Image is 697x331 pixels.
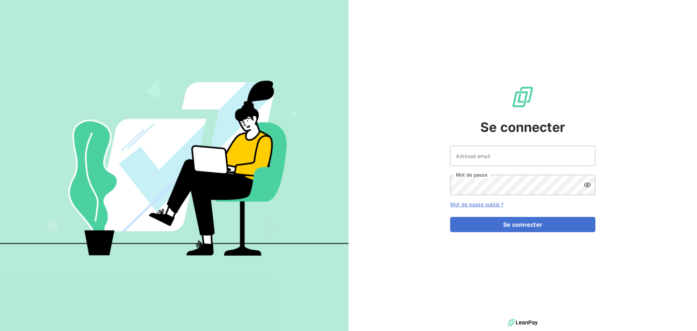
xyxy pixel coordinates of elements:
input: placeholder [450,146,595,166]
span: Se connecter [480,117,565,137]
img: Logo LeanPay [511,85,534,109]
img: logo [508,317,538,328]
a: Mot de passe oublié ? [450,201,504,207]
button: Se connecter [450,217,595,232]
